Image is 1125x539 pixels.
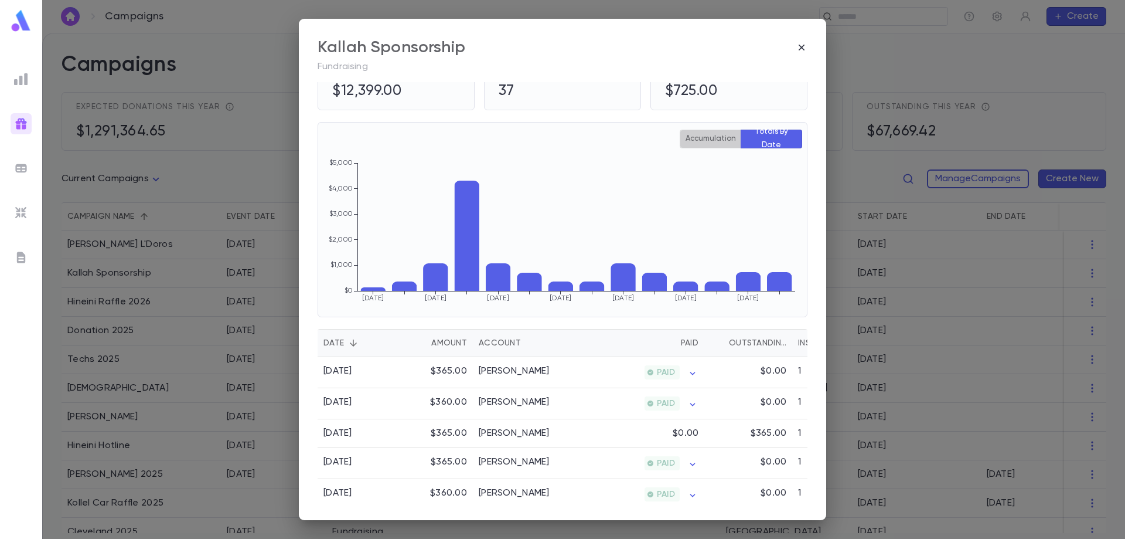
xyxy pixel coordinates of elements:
span: PAID [652,490,680,499]
div: [DATE] [323,365,352,377]
img: campaigns_gradient.17ab1fa96dd0f67c2e976ce0b3818124.svg [14,117,28,131]
tspan: [DATE] [612,294,634,302]
img: logo [9,9,33,32]
img: reports_grey.c525e4749d1bce6a11f5fe2a8de1b229.svg [14,72,28,86]
div: Paid [681,329,698,357]
tspan: $3,000 [329,210,353,218]
button: Accumulation [680,130,741,148]
tspan: $2,000 [329,236,353,243]
div: 1 [792,357,862,388]
a: [PERSON_NAME] [479,365,550,377]
h5: $725.00 [665,83,728,100]
div: 1 [792,388,862,419]
button: Sort [710,334,729,352]
span: PAID [652,368,680,377]
h5: $12,399.00 [332,83,401,100]
img: letters_grey.7941b92b52307dd3b8a917253454ce1c.svg [14,250,28,265]
tspan: [DATE] [487,294,509,302]
tspan: [DATE] [675,294,697,302]
img: batches_grey.339ca447c9d9533ef1741baa751efc33.svg [14,161,28,175]
div: 1 [792,419,862,448]
div: Kallah Sponsorship [318,38,465,57]
div: [DATE] [323,487,352,499]
tspan: [DATE] [737,294,759,302]
div: $365.00 [397,448,473,479]
button: Sort [344,334,363,352]
p: $0.00 [761,456,786,468]
a: [PERSON_NAME] [479,456,550,468]
button: Totals By Date [741,130,802,148]
div: Date [318,329,397,357]
div: Account [473,329,590,357]
tspan: $5,000 [329,159,353,167]
div: Paid [590,329,704,357]
div: Amount [431,329,467,357]
button: Sort [412,334,431,352]
p: $0.00 [761,487,786,499]
div: Amount [397,329,473,357]
p: Fundraising [318,61,807,73]
tspan: $0 [345,287,353,294]
div: Date [323,329,344,357]
a: [PERSON_NAME] [479,428,550,439]
div: Outstanding [704,329,792,357]
div: $360.00 [397,479,473,510]
div: [DATE] [323,396,352,408]
tspan: $1,000 [330,261,353,269]
div: $365.00 [397,419,473,448]
img: imports_grey.530a8a0e642e233f2baf0ef88e8c9fcb.svg [14,206,28,220]
button: Sort [662,334,681,352]
p: $0.00 [673,428,698,439]
div: Account [479,329,521,357]
div: 1 [792,448,862,479]
a: [PERSON_NAME] [479,396,550,408]
div: Outstanding [729,329,786,357]
h5: 37 [499,83,578,100]
button: Sort [521,334,540,352]
span: PAID [652,459,680,468]
div: [DATE] [323,456,352,468]
span: PAID [652,399,680,408]
p: $365.00 [751,428,786,439]
a: [PERSON_NAME] [479,487,550,499]
tspan: [DATE] [425,294,446,302]
tspan: [DATE] [362,294,384,302]
div: [DATE] [323,428,352,439]
div: 1 [792,479,862,510]
tspan: [DATE] [550,294,571,302]
div: $360.00 [397,388,473,419]
tspan: $4,000 [329,185,353,192]
p: $0.00 [761,396,786,408]
div: Installments [792,329,862,357]
div: Installments [798,329,838,357]
p: $0.00 [761,365,786,377]
div: $365.00 [397,357,473,388]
